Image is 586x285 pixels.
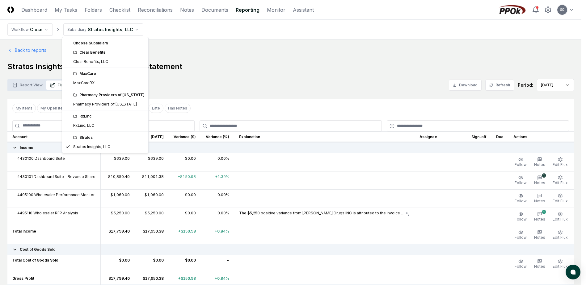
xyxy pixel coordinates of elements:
div: Stratos [73,135,145,140]
div: MaxCare [73,71,145,76]
div: Stratos Insights, LLC [73,144,110,150]
div: Pharmacy Providers of [US_STATE] [73,101,137,107]
div: Pharmacy Providers of [US_STATE] [73,92,145,98]
div: RxLinc, LLC [73,123,94,128]
div: Choose Subsidiary [63,39,147,48]
div: MaxCareRX [73,80,95,86]
div: Clear Benefits, LLC [73,59,108,64]
div: RxLinc [73,114,145,119]
div: Clear Benefits [73,50,145,55]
